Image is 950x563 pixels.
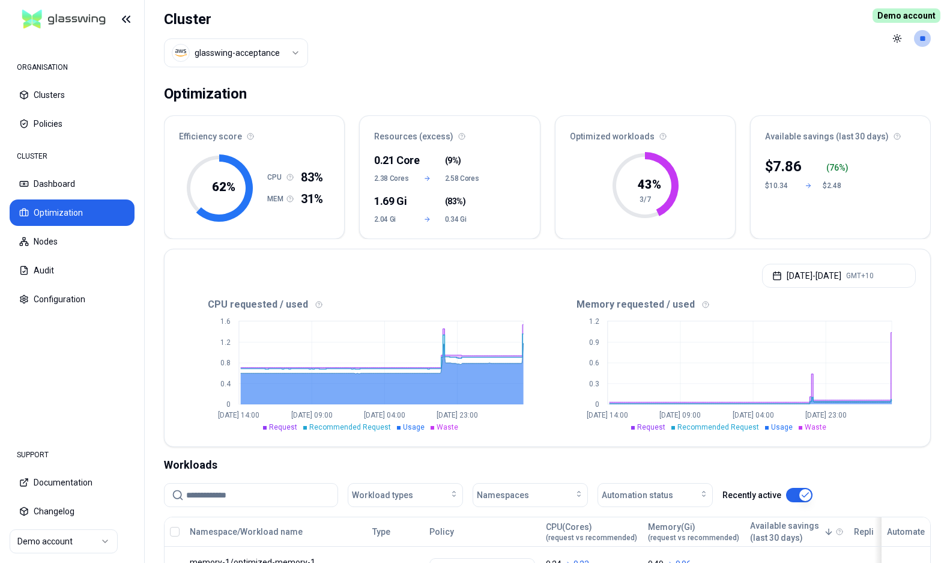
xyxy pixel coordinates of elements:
div: $2.48 [823,181,852,190]
button: Configuration [10,286,135,312]
div: Resources (excess) [360,116,539,150]
button: Replica(s) [854,520,894,544]
h1: MEM [267,194,286,204]
tspan: 0.6 [588,359,599,367]
tspan: [DATE] 23:00 [805,411,847,419]
button: Dashboard [10,171,135,197]
div: 0.21 Core [374,152,410,169]
span: 2.38 Cores [374,174,410,183]
tspan: 0.8 [220,359,231,367]
div: Memory requested / used [548,297,916,312]
h1: CPU [267,172,286,182]
span: 2.58 Cores [445,174,480,183]
div: Available savings (last 30 days) [751,116,930,150]
p: 76 [829,162,839,174]
img: GlassWing [17,5,110,34]
span: Automation status [602,489,673,501]
button: Select a value [164,38,308,67]
button: Clusters [10,82,135,108]
div: Automate [887,526,925,538]
div: Policy [429,526,535,538]
label: Recently active [722,491,781,499]
button: Documentation [10,469,135,496]
tspan: 0 [595,400,599,409]
img: aws [175,47,187,59]
span: (request vs recommended) [546,533,637,543]
span: GMT+10 [846,271,874,281]
div: Memory(Gi) [648,521,739,543]
div: Optimization [164,82,247,106]
h1: Cluster [164,10,308,29]
div: Workloads [164,457,931,473]
span: Workload types [352,489,413,501]
div: CLUSTER [10,144,135,168]
div: CPU requested / used [179,297,548,312]
div: $ [765,157,802,176]
tspan: 1.6 [220,317,231,326]
span: ( ) [445,195,466,207]
tspan: 3/7 [640,195,651,204]
span: Usage [771,423,793,431]
span: Waste [805,423,826,431]
tspan: [DATE] 04:00 [364,411,405,419]
tspan: 0.9 [588,338,599,347]
button: Policies [10,111,135,137]
tspan: [DATE] 14:00 [587,411,628,419]
button: Type [372,520,390,544]
tspan: 43 % [638,177,661,192]
tspan: 0.4 [220,380,231,388]
button: CPU(Cores)(request vs recommended) [546,520,637,544]
div: ORGANISATION [10,55,135,79]
button: Audit [10,257,135,284]
div: 1.69 Gi [374,193,410,210]
button: Optimization [10,199,135,226]
button: [DATE]-[DATE]GMT+10 [762,264,916,288]
div: SUPPORT [10,443,135,467]
span: Request [269,423,297,431]
button: Changelog [10,498,135,525]
button: Automation status [598,483,713,507]
tspan: [DATE] 09:00 [659,411,701,419]
div: CPU(Cores) [546,521,637,543]
span: Usage [403,423,425,431]
tspan: 0.3 [588,380,599,388]
p: 7.86 [773,157,802,176]
span: 0.34 Gi [445,215,480,224]
div: Efficiency score [165,116,344,150]
span: Namespaces [477,489,529,501]
tspan: 62 % [212,180,235,194]
button: Namespace/Workload name [190,520,303,544]
tspan: [DATE] 14:00 [218,411,259,419]
span: Recommended Request [677,423,759,431]
button: Nodes [10,228,135,255]
div: Optimized workloads [555,116,735,150]
tspan: 1.2 [588,317,599,326]
tspan: [DATE] 09:00 [291,411,333,419]
span: Request [637,423,665,431]
button: Available savings(last 30 days) [750,520,834,544]
span: (request vs recommended) [648,533,739,543]
tspan: 0 [226,400,231,409]
button: Namespaces [473,483,588,507]
span: 83% [447,195,463,207]
span: 9% [447,154,458,166]
span: ( ) [445,154,461,166]
tspan: [DATE] 04:00 [732,411,773,419]
span: 2.04 Gi [374,215,410,224]
span: Demo account [873,8,940,23]
span: 83% [301,169,323,186]
div: glasswing-acceptance [195,47,280,59]
div: ( %) [826,162,852,174]
button: Workload types [348,483,463,507]
tspan: 1.2 [220,338,231,347]
span: 31% [301,190,323,207]
button: Memory(Gi)(request vs recommended) [648,520,739,544]
span: Recommended Request [309,423,391,431]
span: Waste [437,423,458,431]
div: $10.34 [765,181,794,190]
tspan: [DATE] 23:00 [437,411,478,419]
